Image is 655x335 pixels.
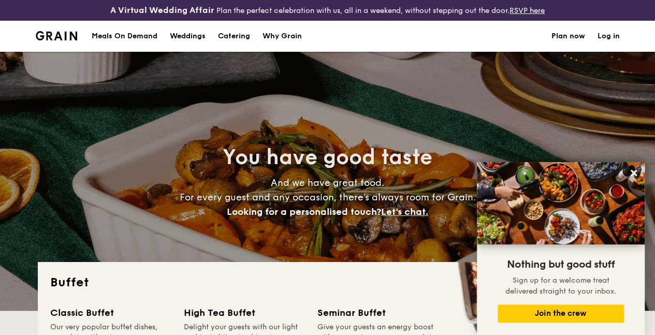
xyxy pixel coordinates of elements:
[498,304,624,323] button: Join the crew
[109,4,546,17] div: Plan the perfect celebration with us, all in a weekend, without stepping out the door.
[50,274,605,291] h2: Buffet
[507,258,615,271] span: Nothing but good stuff
[505,276,616,296] span: Sign up for a welcome treat delivered straight to your inbox.
[598,21,620,52] a: Log in
[110,4,214,17] h4: A Virtual Wedding Affair
[477,162,645,244] img: DSC07876-Edit02-Large.jpeg
[227,206,381,217] span: Looking for a personalised touch?
[317,305,439,320] div: Seminar Buffet
[625,165,642,181] button: Close
[36,31,78,40] a: Logotype
[263,21,302,52] div: Why Grain
[180,177,476,217] span: And we have great food. For every guest and any occasion, there’s always room for Grain.
[36,31,78,40] img: Grain
[212,21,256,52] a: Catering
[184,305,305,320] div: High Tea Buffet
[92,21,157,52] div: Meals On Demand
[223,145,432,170] span: You have good taste
[164,21,212,52] a: Weddings
[50,305,171,320] div: Classic Buffet
[381,206,428,217] span: Let's chat.
[256,21,308,52] a: Why Grain
[85,21,164,52] a: Meals On Demand
[170,21,206,52] div: Weddings
[218,21,250,52] h1: Catering
[510,6,545,15] a: RSVP here
[551,21,585,52] a: Plan now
